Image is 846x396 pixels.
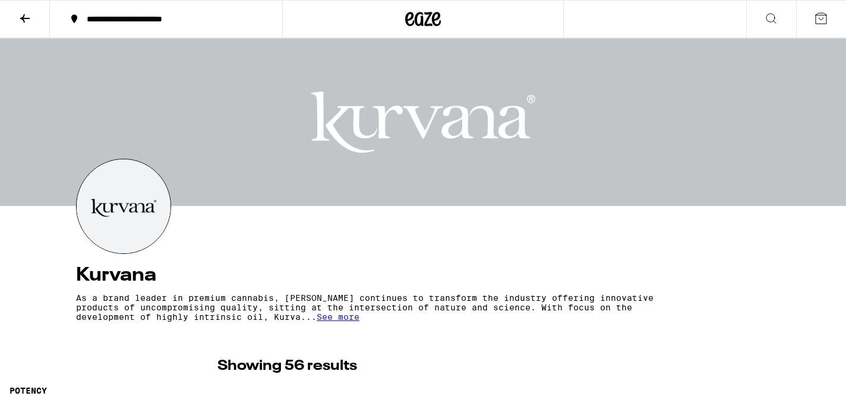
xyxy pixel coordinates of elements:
span: See more [317,312,359,322]
img: Kurvana logo [77,159,171,253]
h4: Kurvana [76,266,770,285]
p: Showing 56 results [217,356,357,376]
p: As a brand leader in premium cannabis, [PERSON_NAME] continues to transform the industry offering... [76,293,665,322]
legend: Potency [10,386,47,395]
